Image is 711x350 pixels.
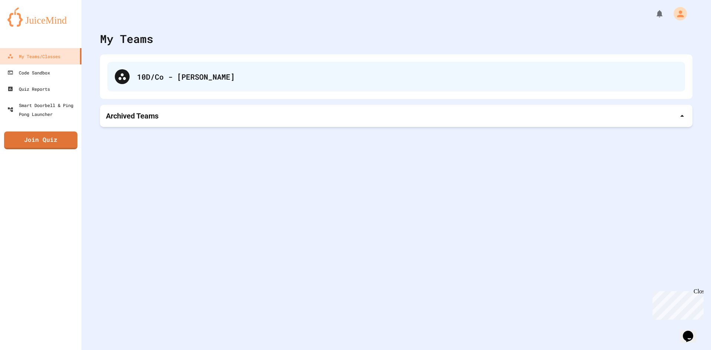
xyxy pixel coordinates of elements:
iframe: chat widget [650,288,704,320]
p: Archived Teams [106,111,158,121]
div: My Teams [100,30,153,47]
div: My Account [666,5,689,22]
iframe: chat widget [680,320,704,343]
div: 10D/Co - [PERSON_NAME] [137,71,678,82]
div: My Teams/Classes [7,52,60,61]
img: logo-orange.svg [7,7,74,27]
div: My Notifications [641,7,666,20]
div: Smart Doorbell & Ping Pong Launcher [7,101,79,119]
div: Code Sandbox [7,68,50,77]
div: Quiz Reports [7,84,50,93]
div: 10D/Co - [PERSON_NAME] [107,62,685,91]
div: Chat with us now!Close [3,3,51,47]
a: Join Quiz [4,131,77,149]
